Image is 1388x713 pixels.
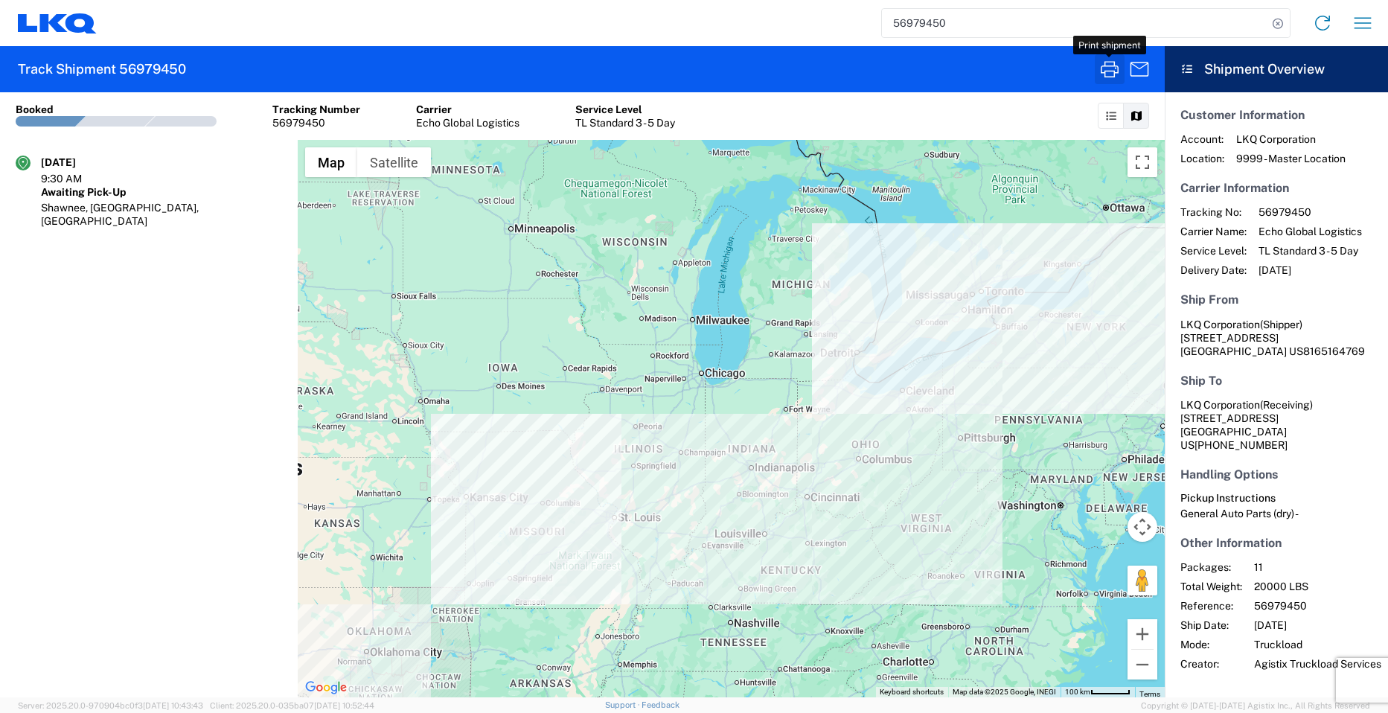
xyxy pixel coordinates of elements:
span: Client: 2025.20.0-035ba07 [210,701,374,710]
address: [GEOGRAPHIC_DATA] US [1180,398,1372,452]
span: Creator: [1180,657,1242,671]
span: 20000 LBS [1254,580,1381,593]
button: Map camera controls [1128,512,1157,542]
a: Terms [1139,690,1160,698]
span: 56979450 [1254,599,1381,613]
h5: Customer Information [1180,108,1372,122]
span: Packages: [1180,560,1242,574]
span: Total Weight: [1180,580,1242,593]
button: Keyboard shortcuts [880,687,944,697]
button: Zoom in [1128,619,1157,649]
div: Booked [16,103,54,116]
button: Show street map [305,147,357,177]
span: 9999 - Master Location [1236,152,1346,165]
h5: Ship To [1180,374,1372,388]
h2: Track Shipment 56979450 [18,60,186,78]
span: 100 km [1065,688,1090,696]
h5: Handling Options [1180,467,1372,482]
button: Toggle fullscreen view [1128,147,1157,177]
span: (Shipper) [1260,319,1302,330]
input: Shipment, tracking or reference number [882,9,1267,37]
span: Reference: [1180,599,1242,613]
div: TL Standard 3 - 5 Day [575,116,675,130]
span: LKQ Corporation [1180,319,1260,330]
span: Tracking No: [1180,205,1247,219]
span: 11 [1254,560,1381,574]
a: Open this area in Google Maps (opens a new window) [301,678,351,697]
span: [DATE] [1254,618,1381,632]
header: Shipment Overview [1165,46,1388,92]
div: Echo Global Logistics [416,116,519,130]
span: Copyright © [DATE]-[DATE] Agistix Inc., All Rights Reserved [1141,699,1370,712]
span: Server: 2025.20.0-970904bc0f3 [18,701,203,710]
span: Map data ©2025 Google, INEGI [953,688,1056,696]
span: [PHONE_NUMBER] [1194,439,1288,451]
span: Location: [1180,152,1224,165]
span: LKQ Corporation [1236,132,1346,146]
span: [DATE] [1259,263,1362,277]
h6: Pickup Instructions [1180,492,1372,505]
a: Support [605,700,642,709]
span: Echo Global Logistics [1259,225,1362,238]
span: Ship Date: [1180,618,1242,632]
div: Tracking Number [272,103,360,116]
span: [STREET_ADDRESS] [1180,332,1279,344]
button: Show satellite imagery [357,147,431,177]
div: 9:30 AM [41,172,115,185]
div: 56979450 [272,116,360,130]
span: Delivery Date: [1180,263,1247,277]
div: Shawnee, [GEOGRAPHIC_DATA], [GEOGRAPHIC_DATA] [41,201,282,228]
span: LKQ Corporation [STREET_ADDRESS] [1180,399,1313,424]
a: Feedback [642,700,679,709]
span: Mode: [1180,638,1242,651]
span: TL Standard 3 - 5 Day [1259,244,1362,258]
span: [DATE] 10:52:44 [314,701,374,710]
div: Carrier [416,103,519,116]
span: Agistix Truckload Services [1254,657,1381,671]
span: Account: [1180,132,1224,146]
button: Zoom out [1128,650,1157,680]
span: 56979450 [1259,205,1362,219]
h5: Carrier Information [1180,181,1372,195]
div: [DATE] [41,156,115,169]
span: 8165164769 [1303,345,1365,357]
button: Drag Pegman onto the map to open Street View [1128,566,1157,595]
h5: Other Information [1180,536,1372,550]
span: Service Level: [1180,244,1247,258]
img: Google [301,678,351,697]
h5: Ship From [1180,292,1372,307]
div: Service Level [575,103,675,116]
span: (Receiving) [1260,399,1313,411]
div: Awaiting Pick-Up [41,185,282,199]
div: General Auto Parts (dry) - [1180,507,1372,520]
span: Carrier Name: [1180,225,1247,238]
span: Truckload [1254,638,1381,651]
address: [GEOGRAPHIC_DATA] US [1180,318,1372,358]
span: [DATE] 10:43:43 [143,701,203,710]
button: Map Scale: 100 km per 50 pixels [1061,687,1135,697]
